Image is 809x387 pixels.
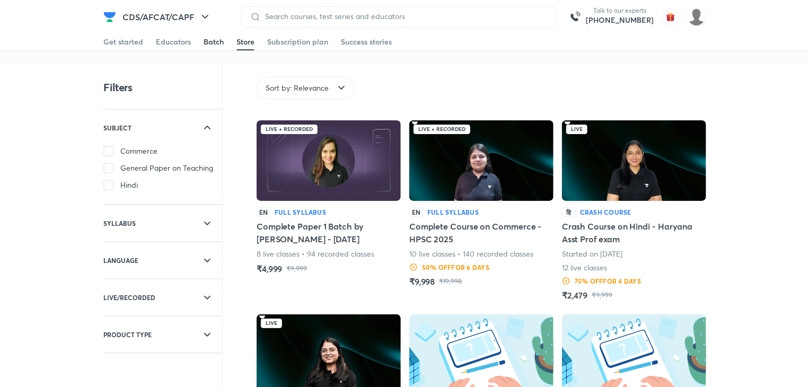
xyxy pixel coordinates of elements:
h5: ₹2,479 [562,289,588,302]
p: Talk to our experts [586,6,654,15]
h6: SUBJECT [103,122,131,133]
span: Sort by: Relevance [266,83,329,93]
a: Subscription plan [267,33,328,50]
a: Get started [103,33,143,50]
div: Store [236,37,254,47]
h5: ₹9,998 [409,275,435,288]
p: ₹19,998 [439,277,462,286]
h6: Full Syllabus [427,207,479,217]
div: Live [566,125,587,134]
p: Started on [DATE] [562,249,622,259]
img: Ashish Malik [688,8,706,26]
h5: ₹4,999 [257,262,283,275]
p: EN [257,207,270,217]
a: Batch [204,33,224,50]
div: Get started [103,37,143,47]
h6: PRODUCT TYPE [103,329,152,340]
h6: 50 % OFF for 6 DAYS [422,262,489,272]
img: Discount Logo [409,263,418,271]
img: Company Logo [103,11,116,23]
h6: SYLLABUS [103,218,136,228]
p: 12 live classes [562,262,608,273]
h6: LANGUAGE [103,255,138,266]
h6: Full Syllabus [275,207,326,217]
p: EN [409,207,423,217]
h5: Complete Paper 1 Batch by [PERSON_NAME] - [DATE] [257,220,401,245]
a: [PHONE_NUMBER] [586,15,654,25]
div: Educators [156,37,191,47]
a: Educators [156,33,191,50]
a: Store [236,33,254,50]
h5: Complete Course on Commerce - HPSC 2025 [409,220,553,245]
span: General Paper on Teaching [120,163,213,173]
img: Batch Thumbnail [562,120,706,201]
button: CDS/AFCAT/CAPF [116,6,218,28]
div: Live + Recorded [261,125,318,134]
div: Success stories [341,37,392,47]
img: Discount Logo [562,277,570,285]
img: Batch Thumbnail [257,120,401,201]
div: Batch [204,37,224,47]
p: ₹9,999 [592,291,613,300]
div: Subscription plan [267,37,328,47]
input: Search courses, test series and educators [261,12,547,21]
div: Live + Recorded [414,125,470,134]
h6: LIVE/RECORDED [103,292,155,303]
img: call-us [565,6,586,28]
h5: Crash Course on Hindi - Haryana Asst Prof exam [562,220,706,245]
h6: 75 % OFF for 4 DAYS [575,276,641,286]
h4: Filters [103,81,133,94]
h6: Crash course [580,207,631,217]
p: 8 live classes • 94 recorded classes [257,249,375,259]
p: 10 live classes • 140 recorded classes [409,249,534,259]
div: Live [261,319,282,328]
p: ₹9,999 [287,265,307,273]
span: Commerce [120,146,157,156]
p: हि [562,207,576,217]
span: Hindi [120,180,138,190]
a: Success stories [341,33,392,50]
img: avatar [662,8,679,25]
img: Batch Thumbnail [409,120,553,201]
